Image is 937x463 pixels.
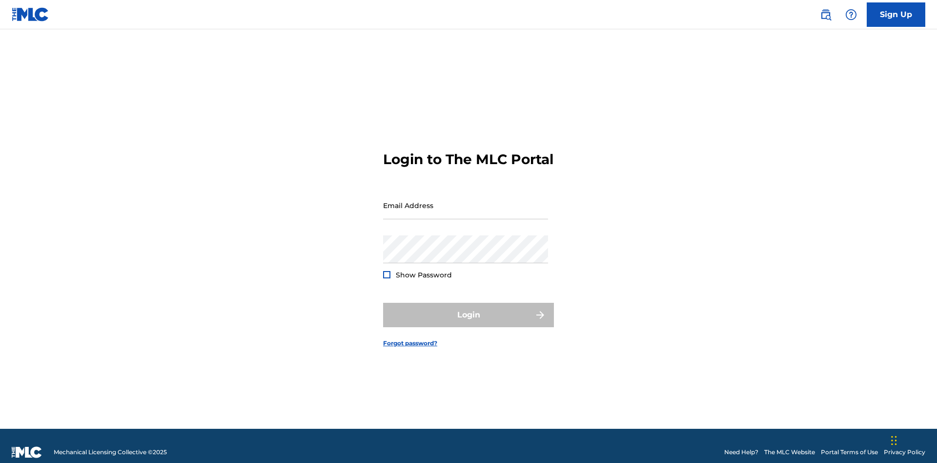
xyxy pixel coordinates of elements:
[888,416,937,463] iframe: Chat Widget
[383,339,437,348] a: Forgot password?
[816,5,835,24] a: Public Search
[12,446,42,458] img: logo
[764,448,815,457] a: The MLC Website
[867,2,925,27] a: Sign Up
[845,9,857,21] img: help
[724,448,758,457] a: Need Help?
[396,271,452,279] span: Show Password
[884,448,925,457] a: Privacy Policy
[820,9,832,21] img: search
[54,448,167,457] span: Mechanical Licensing Collective © 2025
[891,426,897,455] div: Drag
[12,7,49,21] img: MLC Logo
[841,5,861,24] div: Help
[821,448,878,457] a: Portal Terms of Use
[383,151,553,168] h3: Login to The MLC Portal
